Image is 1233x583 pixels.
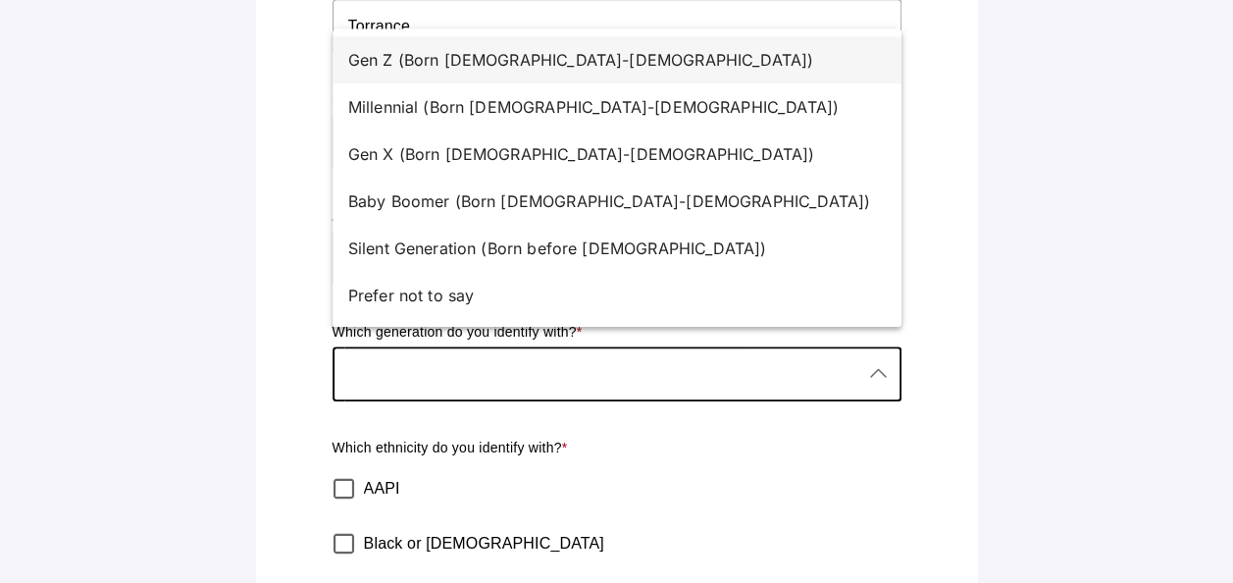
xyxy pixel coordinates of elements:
[348,237,870,260] div: Silent Generation (Born before [DEMOGRAPHIC_DATA])
[364,516,604,571] label: Black or [DEMOGRAPHIC_DATA]
[348,189,870,213] div: Baby Boomer (Born [DEMOGRAPHIC_DATA]-[DEMOGRAPHIC_DATA])
[348,48,870,72] div: Gen Z (Born [DEMOGRAPHIC_DATA]-[DEMOGRAPHIC_DATA])
[348,95,870,119] div: Millennial (Born [DEMOGRAPHIC_DATA]-[DEMOGRAPHIC_DATA])
[364,461,400,516] label: AAPI
[348,142,870,166] div: Gen X (Born [DEMOGRAPHIC_DATA]-[DEMOGRAPHIC_DATA])
[333,439,901,458] p: Which ethnicity do you identify with?
[348,284,870,307] div: Prefer not to say
[333,323,901,343] p: Which generation do you identify with?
